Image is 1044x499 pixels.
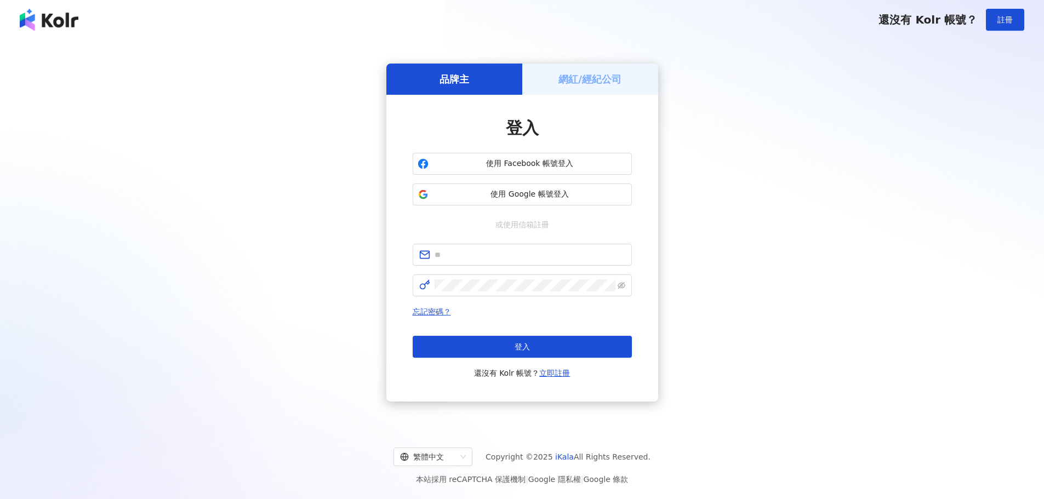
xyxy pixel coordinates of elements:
[433,158,627,169] span: 使用 Facebook 帳號登入
[416,473,628,486] span: 本站採用 reCAPTCHA 保護機制
[506,118,539,137] span: 登入
[413,307,451,316] a: 忘記密碼？
[474,366,571,380] span: 還沒有 Kolr 帳號？
[413,183,632,205] button: 使用 Google 帳號登入
[515,342,530,351] span: 登入
[20,9,78,31] img: logo
[413,336,632,358] button: 登入
[528,475,581,484] a: Google 隱私權
[555,452,574,461] a: iKala
[433,189,627,200] span: 使用 Google 帳號登入
[440,72,469,86] h5: 品牌主
[400,448,456,466] div: 繁體中文
[986,9,1024,31] button: 註冊
[997,15,1013,24] span: 註冊
[581,475,584,484] span: |
[488,219,557,231] span: 或使用信箱註冊
[618,282,625,289] span: eye-invisible
[583,475,628,484] a: Google 條款
[878,13,977,26] span: 還沒有 Kolr 帳號？
[413,153,632,175] button: 使用 Facebook 帳號登入
[526,475,528,484] span: |
[486,450,651,463] span: Copyright © 2025 All Rights Reserved.
[558,72,621,86] h5: 網紅/經紀公司
[539,369,570,377] a: 立即註冊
